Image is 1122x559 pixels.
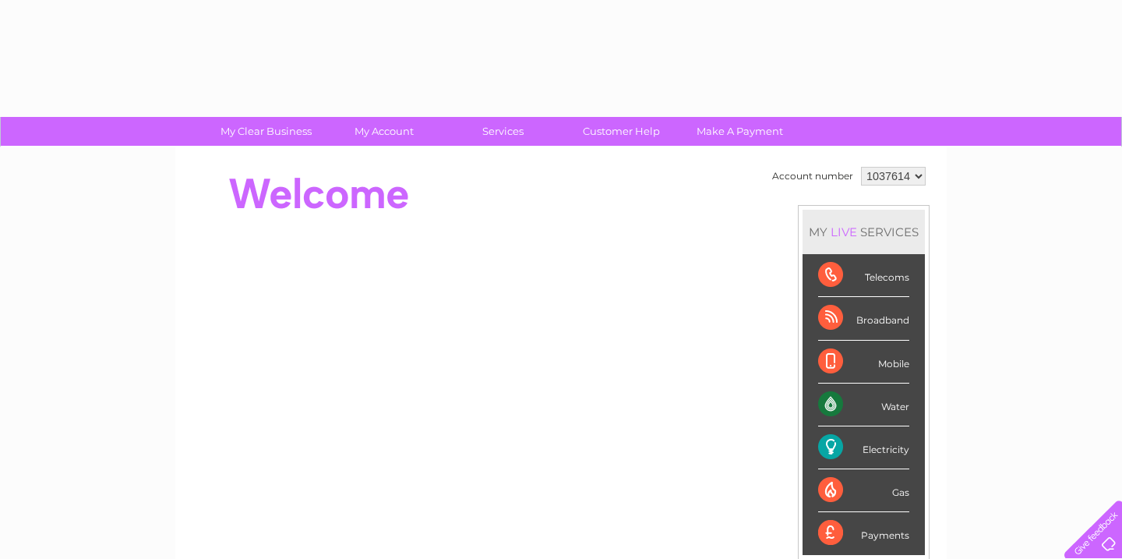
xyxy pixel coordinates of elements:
a: Services [439,117,567,146]
td: Account number [768,163,857,189]
div: Telecoms [818,254,909,297]
div: Gas [818,469,909,512]
div: Electricity [818,426,909,469]
div: Broadband [818,297,909,340]
a: Make A Payment [676,117,804,146]
div: MY SERVICES [803,210,925,254]
a: Customer Help [557,117,686,146]
div: Mobile [818,341,909,384]
a: My Clear Business [202,117,330,146]
a: My Account [320,117,449,146]
div: Water [818,384,909,426]
div: Payments [818,512,909,554]
div: LIVE [827,225,860,239]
